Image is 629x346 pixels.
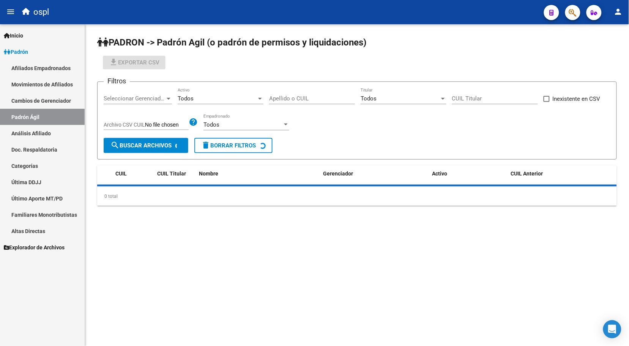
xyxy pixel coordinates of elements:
span: CUIL Titular [157,171,186,177]
span: Activo [432,171,448,177]
button: Exportar CSV [103,56,166,69]
div: Open Intercom Messenger [603,320,621,338]
span: CUIL Anterior [511,171,543,177]
span: ospl [33,4,49,20]
datatable-header-cell: CUIL Anterior [508,166,617,182]
span: Exportar CSV [109,59,159,66]
mat-icon: person [614,7,623,16]
span: Borrar Filtros [201,142,256,149]
datatable-header-cell: CUIL Titular [154,166,196,182]
h3: Filtros [104,76,130,86]
button: Buscar Archivos [104,138,188,153]
input: Archivo CSV CUIL [145,122,189,128]
span: Inicio [4,31,23,40]
span: Todos [203,121,219,128]
mat-icon: delete [201,141,210,150]
span: Archivo CSV CUIL [104,122,145,128]
span: Explorador de Archivos [4,243,65,252]
button: Borrar Filtros [194,138,273,153]
span: Padrón [4,48,28,56]
div: 0 total [97,187,617,206]
datatable-header-cell: CUIL [112,166,154,182]
mat-icon: file_download [109,58,118,67]
mat-icon: help [189,117,198,127]
mat-icon: search [110,141,120,150]
mat-icon: menu [6,7,15,16]
span: Buscar Archivos [110,142,172,149]
span: Todos [361,95,377,102]
span: Nombre [199,171,218,177]
span: Seleccionar Gerenciador [104,95,165,102]
datatable-header-cell: Gerenciador [320,166,429,182]
span: PADRON -> Padrón Agil (o padrón de permisos y liquidaciones) [97,37,366,48]
span: CUIL [115,171,127,177]
span: Inexistente en CSV [553,94,601,103]
span: Gerenciador [323,171,353,177]
datatable-header-cell: Activo [429,166,508,182]
span: Todos [178,95,194,102]
datatable-header-cell: Nombre [196,166,320,182]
